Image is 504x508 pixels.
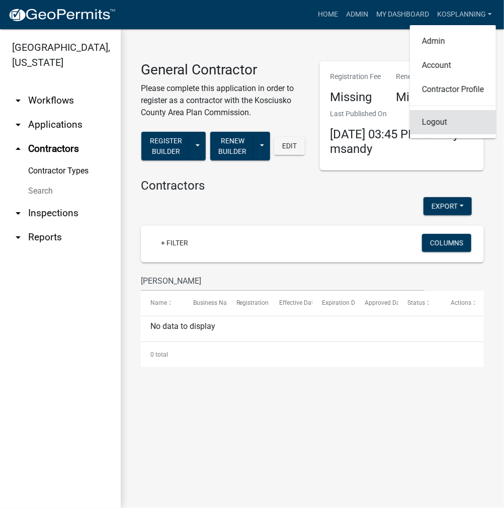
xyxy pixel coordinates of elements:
i: arrow_drop_down [12,119,24,131]
datatable-header-cell: Effective Date [270,291,312,315]
div: No data to display [141,316,484,342]
p: Registration Fee [330,71,381,82]
span: Actions [451,299,471,306]
datatable-header-cell: Approved Date [355,291,398,315]
a: Home [314,5,342,24]
h4: Missing [396,90,438,105]
span: Effective Date [279,299,316,306]
span: Name [150,299,167,306]
a: Logout [410,110,496,134]
a: kosplanning [433,5,496,24]
datatable-header-cell: Actions [441,291,484,315]
h4: Contractors [141,179,484,193]
input: Search for contractors [141,271,424,291]
a: + Filter [153,234,196,252]
i: arrow_drop_down [12,95,24,107]
p: Renewal Fee [396,71,438,82]
p: Last Published On [330,109,474,119]
span: Status [408,299,426,306]
datatable-header-cell: Expiration Date [312,291,355,315]
button: Edit [274,137,305,155]
datatable-header-cell: Status [398,291,441,315]
a: Admin [342,5,372,24]
h4: Missing [330,90,381,105]
span: [DATE] 03:45 PM EDT by msandy [330,127,459,156]
span: Registration Date [236,299,283,306]
a: Account [410,53,496,77]
i: arrow_drop_down [12,231,24,243]
h3: General Contractor [141,61,305,78]
datatable-header-cell: Registration Date [227,291,270,315]
a: Admin [410,29,496,53]
span: Approved Date [365,299,405,306]
span: Expiration Date [322,299,364,306]
button: Columns [422,234,471,252]
p: Please complete this application in order to register as a contractor with the Kosciusko County A... [141,82,305,119]
button: Register Builder [141,132,190,160]
a: My Dashboard [372,5,433,24]
datatable-header-cell: Business Name [184,291,226,315]
div: kosplanning [410,25,496,138]
i: arrow_drop_up [12,143,24,155]
div: 0 total [141,342,484,367]
span: Business Name [193,299,235,306]
button: Export [424,197,472,215]
button: Renew Builder [210,132,255,160]
datatable-header-cell: Name [141,291,184,315]
i: arrow_drop_down [12,207,24,219]
a: Contractor Profile [410,77,496,102]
